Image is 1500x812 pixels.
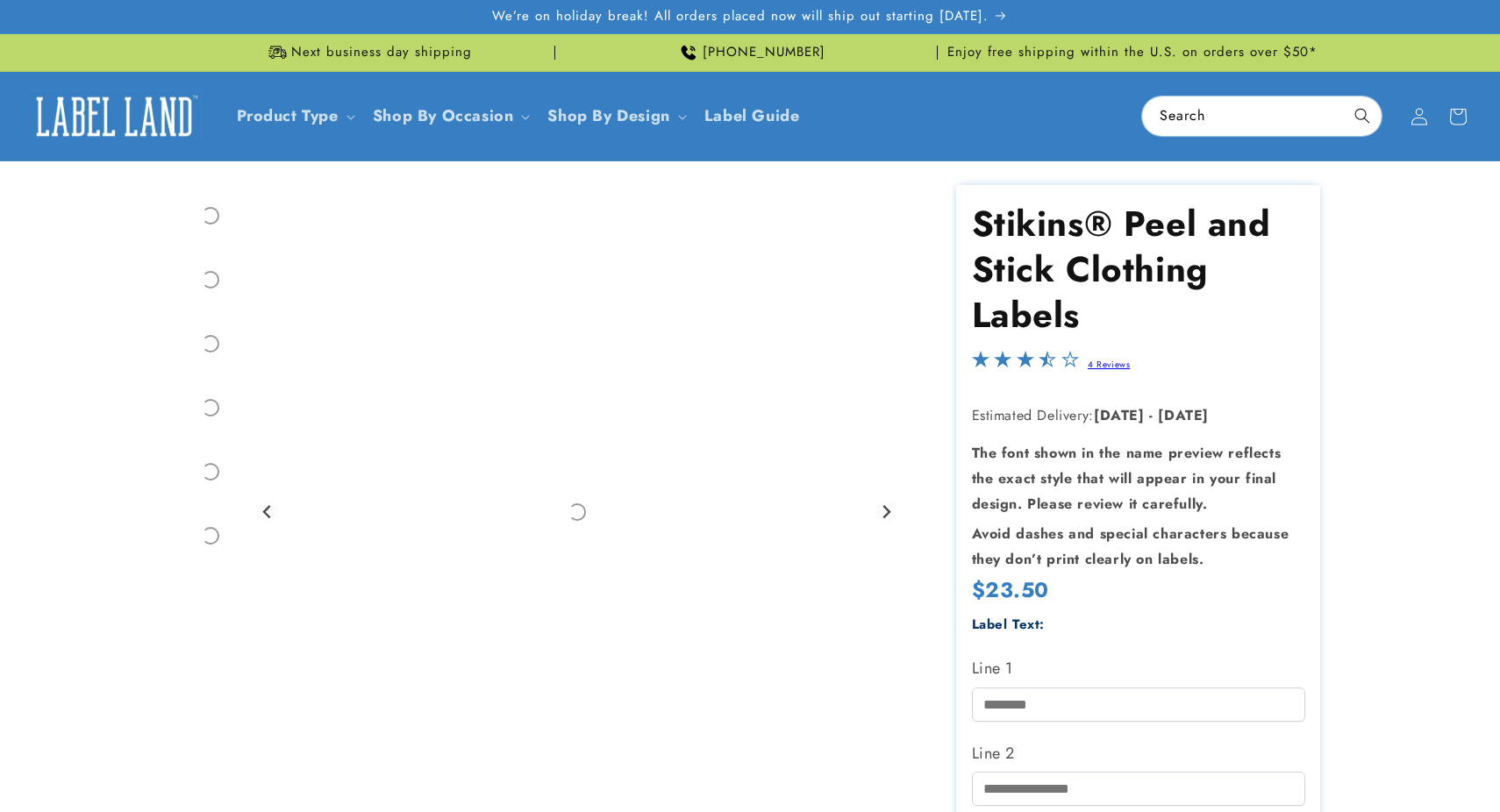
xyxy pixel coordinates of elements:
[972,403,1305,429] p: Estimated Delivery:
[972,201,1305,338] h1: Stikins® Peel and Stick Clothing Labels
[1132,730,1482,794] iframe: Gorgias Floating Chat
[945,34,1320,71] div: Announcement
[492,8,989,25] span: We’re on holiday break! All orders placed now will ship out starting [DATE].
[180,185,241,246] div: Go to slide 2
[704,106,800,126] span: Label Guide
[972,576,1050,603] span: $23.50
[972,739,1305,767] label: Line 2
[362,96,538,137] summary: Shop By Occasion
[972,654,1305,682] label: Line 1
[972,443,1282,514] strong: The font shown in the name preview reflects the exact style that will appear in your final design...
[226,96,362,137] summary: Product Type
[180,441,241,502] div: Go to slide 6
[537,96,693,137] summary: Shop By Design
[1343,96,1382,135] button: Search
[20,82,209,150] a: Label Land
[180,505,241,566] div: Go to slide 7
[1158,405,1209,425] strong: [DATE]
[972,524,1289,569] strong: Avoid dashes and special characters because they don’t print clearly on labels.
[562,34,938,71] div: Announcement
[180,377,241,438] div: Go to slide 5
[972,615,1046,634] label: Label Text:
[1149,405,1154,425] strong: -
[547,104,669,127] a: Shop By Design
[947,44,1318,61] span: Enjoy free shipping within the U.S. on orders over $50*
[1088,358,1130,371] a: 4 Reviews
[703,44,825,61] span: [PHONE_NUMBER]
[237,104,339,127] a: Product Type
[373,106,514,126] span: Shop By Occasion
[180,34,555,71] div: Announcement
[1094,405,1145,425] strong: [DATE]
[694,96,811,137] a: Label Guide
[972,355,1079,375] span: 3.5-star overall rating
[180,249,241,310] div: Go to slide 3
[180,313,241,374] div: Go to slide 4
[291,44,472,61] span: Next business day shipping
[26,89,202,144] img: Label Land
[256,500,280,524] button: Previous slide
[875,500,898,524] button: Next slide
